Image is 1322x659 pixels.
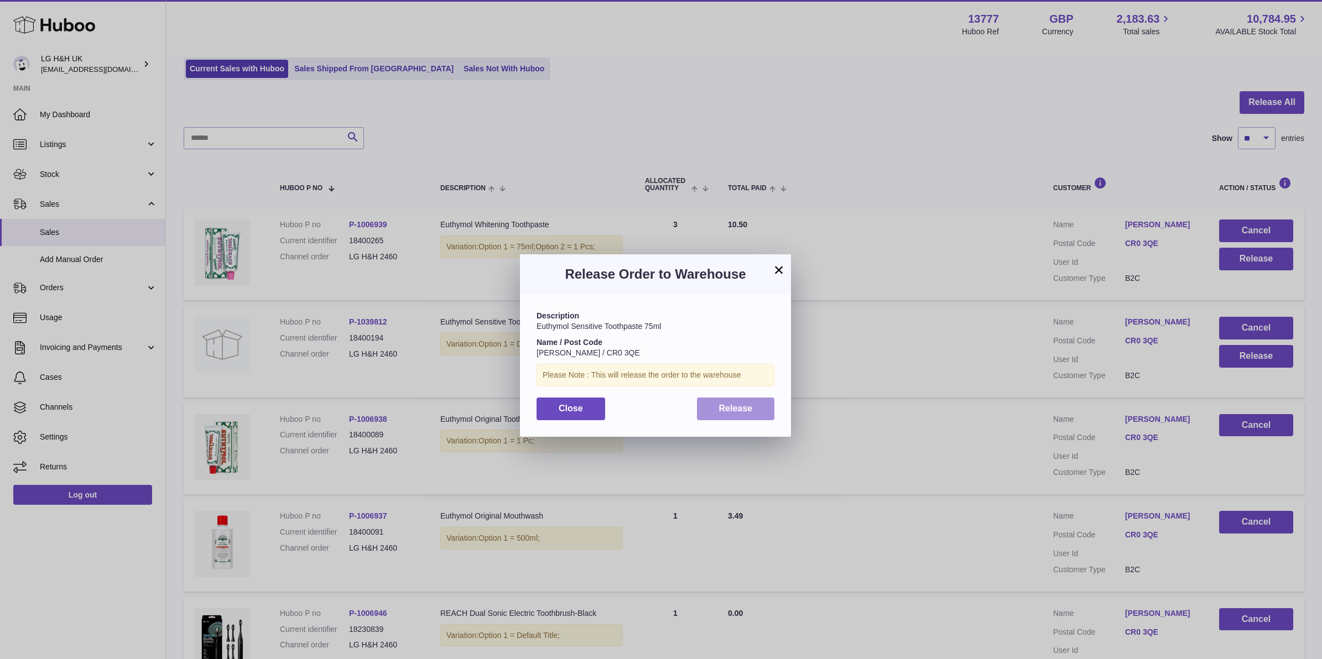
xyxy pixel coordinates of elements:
span: Close [559,404,583,413]
button: Release [697,398,775,420]
span: [PERSON_NAME] / CR0 3QE [537,348,640,357]
h3: Release Order to Warehouse [537,265,774,283]
button: Close [537,398,605,420]
span: Release [719,404,753,413]
span: Euthymol Sensitive Toothpaste 75ml [537,322,661,331]
strong: Description [537,311,579,320]
strong: Name / Post Code [537,338,602,347]
div: Please Note : This will release the order to the warehouse [537,364,774,386]
button: × [772,263,785,276]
